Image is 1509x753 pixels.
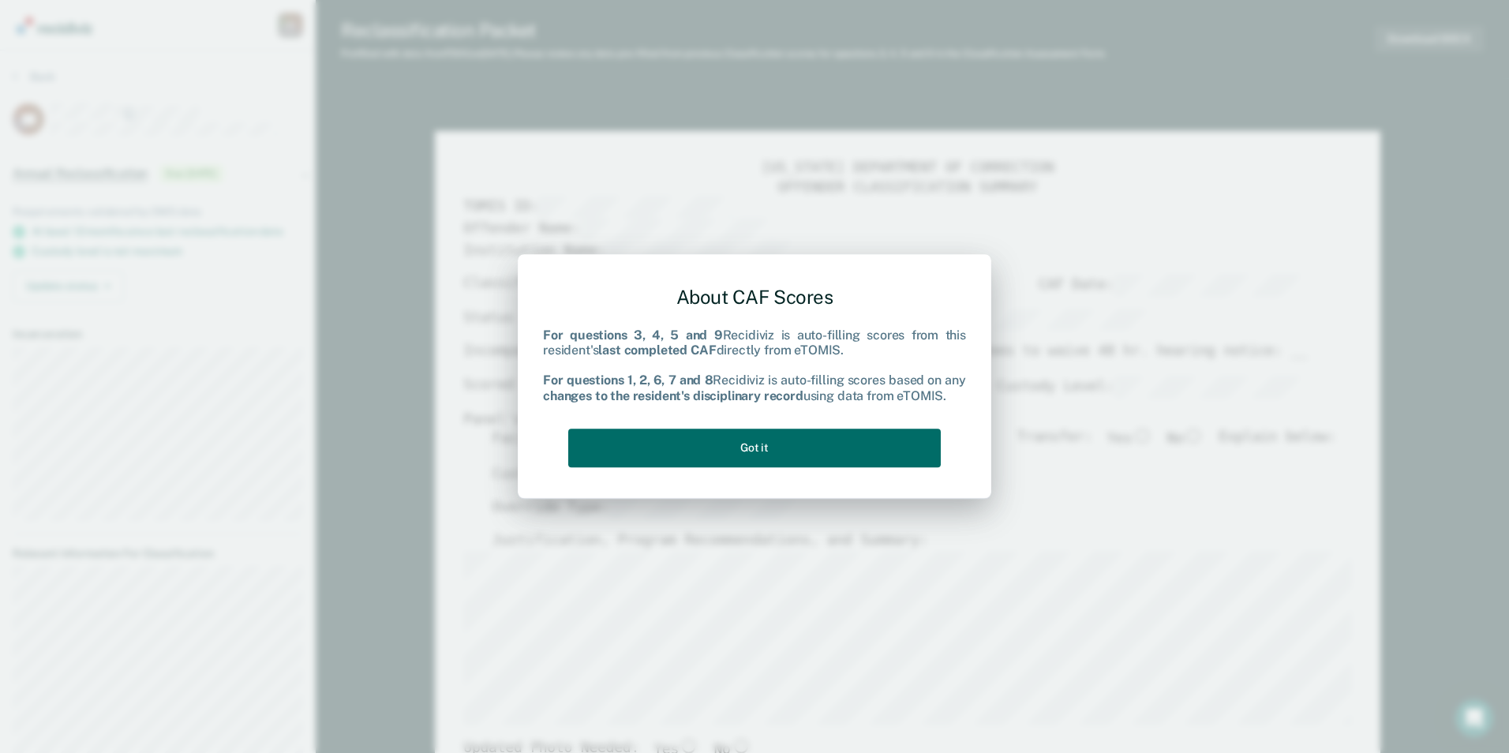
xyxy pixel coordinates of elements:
b: For questions 3, 4, 5 and 9 [543,328,723,343]
b: For questions 1, 2, 6, 7 and 8 [543,373,713,388]
div: Recidiviz is auto-filling scores from this resident's directly from eTOMIS. Recidiviz is auto-fil... [543,328,966,403]
b: changes to the resident's disciplinary record [543,388,803,403]
button: Got it [568,429,941,467]
b: last completed CAF [598,343,716,358]
div: About CAF Scores [543,273,966,321]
